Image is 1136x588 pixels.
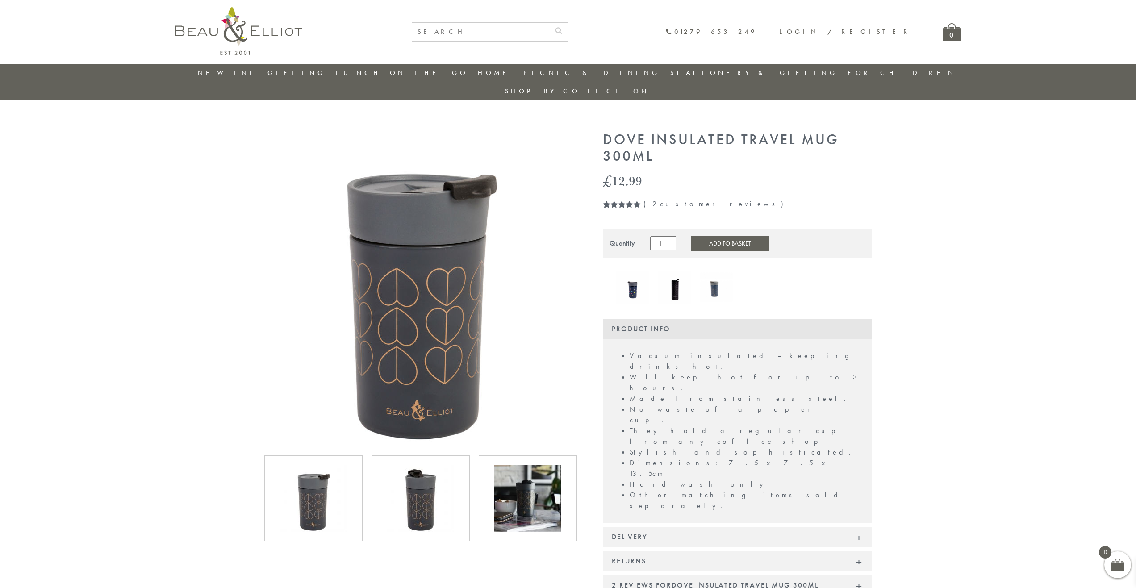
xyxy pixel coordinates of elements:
img: Confetti Insulated Travel Mug 350ml [616,271,649,304]
input: SEARCH [412,23,550,41]
a: Picnic & Dining [523,68,660,77]
a: Manhattan Stainless Steel Drinks Bottle [658,271,691,306]
a: Lunch On The Go [336,68,468,77]
span: 2 [603,200,606,218]
a: New in! [198,68,258,77]
div: Returns [603,551,872,571]
li: Other matching items sold separately. [630,490,863,511]
li: Stylish and sophisticated. [630,447,863,458]
a: Home [478,68,514,77]
li: They hold a regular cup from any coffee shop. [630,425,863,447]
div: Rated 5.00 out of 5 [603,200,641,208]
div: Quantity [610,239,635,247]
div: Delivery [603,527,872,547]
li: Hand wash only [630,479,863,490]
input: Product quantity [650,236,676,250]
img: Dove Regular Travel Mug [387,465,454,532]
img: Dove Regular Travel Mug [280,465,347,532]
li: Vacuum insulated – keeping drinks hot. [630,350,863,372]
div: Product Info [603,319,872,339]
span: Rated out of 5 based on customer ratings [603,200,641,240]
a: Gifting [267,68,326,77]
li: Dimensions: 7.5 x 7.5 x 13.5cm [630,458,863,479]
bdi: 12.99 [603,171,642,190]
img: Manhattan Stainless Steel Drinks Bottle [658,271,691,304]
img: Dove Regular Travel Mug [494,465,561,532]
li: No waste of a paper cup. [630,404,863,425]
li: Will keep hot for up to 3 hours. [630,372,863,393]
button: Add to Basket [691,236,769,251]
a: Stationery & Gifting [670,68,838,77]
img: logo [175,7,302,55]
img: Navy Vacuum Insulated Travel Mug 300ml [700,272,733,302]
li: Made from stainless steel. [630,393,863,404]
span: 2 [652,199,660,209]
h1: Dove Insulated Travel Mug 300ml [603,132,872,165]
a: 0 [943,23,961,41]
a: Login / Register [779,27,911,36]
span: 0 [1099,546,1111,559]
a: 01279 653 249 [665,28,757,36]
a: Navy Vacuum Insulated Travel Mug 300ml [700,272,733,304]
a: For Children [848,68,956,77]
a: Confetti Insulated Travel Mug 350ml [616,271,649,306]
img: Dove Regular Travel Mug [264,132,577,444]
a: Shop by collection [505,87,649,96]
span: £ [603,171,612,190]
a: (2customer reviews) [643,199,789,209]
